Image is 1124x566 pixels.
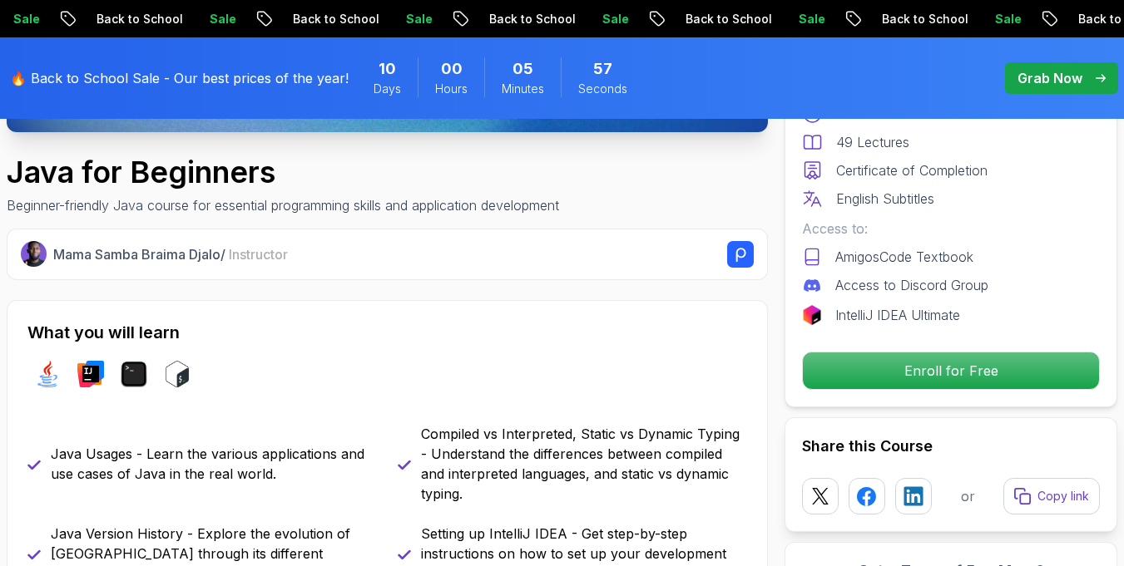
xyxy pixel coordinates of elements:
p: Sale [585,11,638,27]
h1: Java for Beginners [7,155,559,189]
p: or [961,486,975,506]
p: Beginner-friendly Java course for essential programming skills and application development [7,195,559,215]
p: Grab Now [1018,68,1082,88]
img: Nelson Djalo [21,241,47,267]
p: Certificate of Completion [836,160,988,180]
img: jetbrains logo [802,305,822,325]
button: Enroll for Free [802,352,1100,390]
span: 10 Days [379,57,396,81]
img: terminal logo [121,361,147,387]
h2: Share this Course [802,435,1100,458]
p: Back to School [275,11,389,27]
p: Sale [978,11,1031,27]
button: Copy link [1003,478,1100,514]
p: Back to School [668,11,781,27]
p: Copy link [1037,488,1089,504]
span: Hours [435,81,468,97]
span: Instructor [229,246,288,263]
span: 0 Hours [441,57,463,81]
p: 49 Lectures [836,132,909,152]
p: AmigosCode Textbook [835,247,973,267]
img: intellij logo [77,361,104,387]
span: Seconds [578,81,627,97]
p: Sale [781,11,834,27]
span: Minutes [502,81,544,97]
p: IntelliJ IDEA Ultimate [835,305,960,325]
img: java logo [34,361,61,387]
p: Compiled vs Interpreted, Static vs Dynamic Typing - Understand the differences between compiled a... [421,424,748,504]
p: Back to School [472,11,585,27]
p: Access to: [802,219,1100,239]
span: 5 Minutes [512,57,533,81]
img: bash logo [164,361,191,387]
h2: What you will learn [27,321,747,344]
p: Enroll for Free [803,352,1099,389]
p: Mama Samba Braima Djalo / [53,244,288,264]
p: Java Usages - Learn the various applications and use cases of Java in the real world. [51,444,378,484]
p: Sale [192,11,245,27]
p: English Subtitles [836,189,934,209]
span: 57 Seconds [593,57,612,81]
p: Access to Discord Group [835,275,988,295]
p: 🔥 Back to School Sale - Our best prices of the year! [10,68,349,88]
span: Days [374,81,401,97]
p: Sale [389,11,442,27]
p: Back to School [864,11,978,27]
p: Back to School [79,11,192,27]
